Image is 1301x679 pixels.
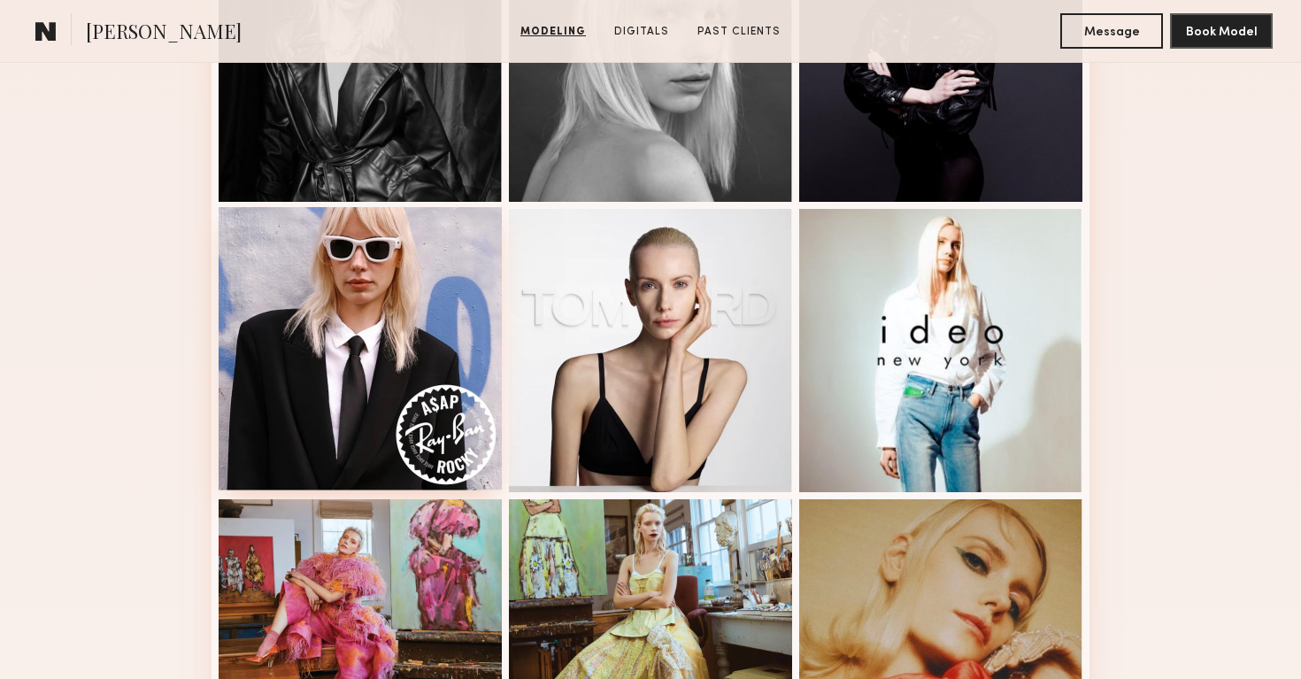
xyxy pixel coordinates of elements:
a: Past Clients [690,24,788,40]
button: Book Model [1170,13,1273,49]
button: Message [1060,13,1163,49]
a: Book Model [1170,23,1273,38]
span: [PERSON_NAME] [86,18,242,49]
a: Digitals [607,24,676,40]
a: Modeling [513,24,593,40]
